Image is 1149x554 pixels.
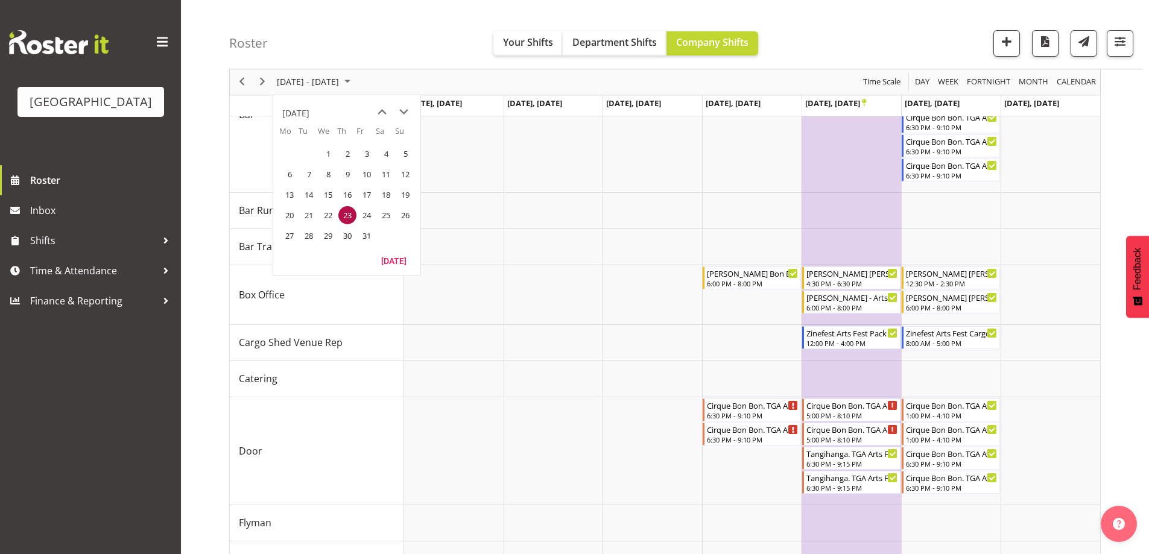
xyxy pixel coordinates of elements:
div: Cirque Bon Bon. TGA Arts Fest - [PERSON_NAME] [806,423,897,435]
span: Finance & Reporting [30,292,157,310]
th: Th [337,125,356,143]
button: Timeline Day [913,75,932,90]
span: Wednesday, October 22, 2025 [319,206,337,224]
span: Sunday, October 26, 2025 [396,206,414,224]
span: Monday, October 6, 2025 [280,165,299,183]
span: [DATE], [DATE] [407,98,462,109]
span: Door [239,444,262,458]
div: Cirque Bon Bon. TGA Arts Fest - [PERSON_NAME] [806,399,897,411]
span: Thursday, October 9, 2025 [338,165,356,183]
span: [DATE], [DATE] [905,98,960,109]
button: Previous [234,75,250,90]
div: 6:30 PM - 9:10 PM [906,122,997,132]
div: 1:00 PM - 4:10 PM [906,411,997,420]
th: We [318,125,337,143]
span: Month [1018,75,1049,90]
button: previous month [371,101,393,123]
span: Week [937,75,960,90]
div: 6:30 PM - 9:10 PM [906,171,997,180]
span: Wednesday, October 1, 2025 [319,145,337,163]
span: Bar Runner [239,203,291,218]
div: Cirque Bon Bon. TGA Arts Fest - [PERSON_NAME] [707,423,798,435]
div: 6:00 PM - 8:00 PM [707,279,798,288]
div: Door"s event - Cirque Bon Bon. TGA Arts Fest - Sumner Raos Begin From Friday, October 24, 2025 at... [802,423,901,445]
span: Friday, October 31, 2025 [358,227,376,245]
span: calendar [1056,75,1097,90]
button: Timeline Week [936,75,961,90]
img: Rosterit website logo [9,30,109,54]
span: Wednesday, October 29, 2025 [319,227,337,245]
div: Cargo Shed Venue Rep"s event - Zinefest Arts Fest Pack in Cargo Shed - Chris Darlington Begin Fro... [802,326,901,349]
div: [PERSON_NAME] [PERSON_NAME] [906,267,997,279]
span: Cargo Shed Venue Rep [239,335,343,350]
button: Filter Shifts [1107,30,1133,57]
span: [DATE], [DATE] [805,98,866,109]
div: 6:30 PM - 9:15 PM [806,459,897,468]
div: Box Office"s event - Renee - Cirque Bon Bon - Renée Hewitt Begin From Friday, October 24, 2025 at... [802,266,901,289]
div: Box Office"s event - Michelle - Tangihanga - Arts Festival - Michelle Bradbury Begin From Friday,... [802,291,901,313]
div: Bar"s event - Cirque Bon Bon. TGA Arts Fest - Jordan Sanft Begin From Saturday, October 25, 2025 ... [902,159,1000,181]
div: 6:30 PM - 9:10 PM [906,483,997,493]
span: Saturday, October 18, 2025 [377,186,395,204]
button: Download a PDF of the roster according to the set date range. [1032,30,1059,57]
span: Thursday, October 30, 2025 [338,227,356,245]
div: 6:30 PM - 9:10 PM [906,146,997,156]
span: [DATE], [DATE] [1004,98,1059,109]
div: 6:00 PM - 8:00 PM [906,303,997,312]
h4: Roster [229,36,268,50]
div: Door"s event - Cirque Bon Bon. TGA Arts Fest - Beana Badenhorst Begin From Saturday, October 25, ... [902,423,1000,445]
span: Fortnight [966,75,1011,90]
div: Door"s event - Cirque Bon Bon. TGA Arts Fest - Tommy Shorter Begin From Saturday, October 25, 202... [902,447,1000,470]
div: Cirque Bon Bon. TGA Arts Fest - [PERSON_NAME] [906,135,997,147]
button: Company Shifts [666,31,758,55]
span: Flyman [239,515,271,530]
button: Fortnight [965,75,1013,90]
div: title [282,101,309,125]
div: 12:00 PM - 4:00 PM [806,338,897,348]
div: Door"s event - Cirque Bon Bon. TGA Arts Fest - Alex Freeman Begin From Thursday, October 23, 2025... [703,398,801,421]
div: Cirque Bon Bon. TGA Arts Fest - [PERSON_NAME] [707,399,798,411]
div: Door"s event - Tangihanga. TGA Arts Fest - Alex Freeman Begin From Friday, October 24, 2025 at 6:... [802,447,901,470]
div: [PERSON_NAME] [PERSON_NAME] [906,291,997,303]
div: 5:00 PM - 8:10 PM [806,435,897,444]
div: [GEOGRAPHIC_DATA] [30,93,152,111]
button: Month [1055,75,1098,90]
div: Zinefest Arts Fest Pack in Cargo Shed - [PERSON_NAME] [806,327,897,339]
div: 4:30 PM - 6:30 PM [806,279,897,288]
div: Cirque Bon Bon. TGA Arts Fest - [PERSON_NAME] [906,447,997,459]
div: Door"s event - Cirque Bon Bon. TGA Arts Fest - Heather Powell Begin From Thursday, October 23, 20... [703,423,801,445]
div: [PERSON_NAME] - Arts Festival - [PERSON_NAME] [806,291,897,303]
button: Timeline Month [1017,75,1051,90]
img: help-xxl-2.png [1113,518,1125,530]
span: Wednesday, October 8, 2025 [319,165,337,183]
span: Sunday, October 12, 2025 [396,165,414,183]
span: Saturday, October 4, 2025 [377,145,395,163]
div: Zinefest Arts Fest Cargo Shed - [PERSON_NAME] [906,327,997,339]
th: Tu [299,125,318,143]
div: Tangihanga. TGA Arts Fest - [PERSON_NAME] [806,471,897,483]
span: Monday, October 27, 2025 [280,227,299,245]
span: Sunday, October 5, 2025 [396,145,414,163]
th: Su [395,125,414,143]
span: Thursday, October 23, 2025 [338,206,356,224]
td: Bar Training resource [230,229,404,265]
button: next month [393,101,414,123]
button: Time Scale [861,75,903,90]
div: next period [252,69,273,95]
td: Catering resource [230,361,404,397]
th: Fr [356,125,376,143]
span: Tuesday, October 7, 2025 [300,165,318,183]
span: Friday, October 10, 2025 [358,165,376,183]
button: September 2025 [275,75,356,90]
div: 6:30 PM - 9:15 PM [806,483,897,493]
span: Box Office [239,288,285,302]
span: Friday, October 24, 2025 [358,206,376,224]
td: Cargo Shed Venue Rep resource [230,325,404,361]
span: [DATE], [DATE] [706,98,761,109]
span: Friday, October 3, 2025 [358,145,376,163]
div: Cirque Bon Bon. TGA Arts Fest - [PERSON_NAME] [906,399,997,411]
span: Time Scale [862,75,902,90]
span: Shifts [30,231,157,250]
td: Box Office resource [230,265,404,325]
span: Day [914,75,931,90]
